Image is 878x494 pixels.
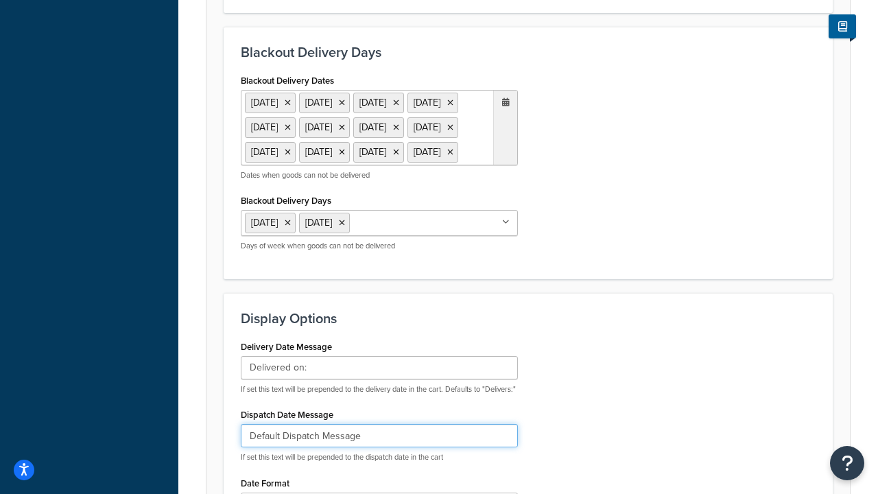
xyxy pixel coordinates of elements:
h3: Display Options [241,311,816,326]
p: If set this text will be prepended to the dispatch date in the cart [241,452,518,462]
label: Blackout Delivery Days [241,196,331,206]
p: If set this text will be prepended to the delivery date in the cart. Defaults to "Delivers:" [241,384,518,395]
li: [DATE] [299,117,350,138]
span: [DATE] [251,215,278,230]
p: Dates when goods can not be delivered [241,170,518,180]
li: [DATE] [353,142,404,163]
label: Blackout Delivery Dates [241,75,334,86]
p: Days of week when goods can not be delivered [241,241,518,251]
label: Dispatch Date Message [241,410,333,420]
li: [DATE] [407,142,458,163]
li: [DATE] [245,93,296,113]
span: [DATE] [305,215,332,230]
input: Delivers: [241,356,518,379]
li: [DATE] [245,142,296,163]
label: Delivery Date Message [241,342,332,352]
button: Show Help Docs [829,14,856,38]
li: [DATE] [299,93,350,113]
li: [DATE] [353,93,404,113]
li: [DATE] [353,117,404,138]
button: Open Resource Center [830,446,864,480]
label: Date Format [241,478,289,489]
li: [DATE] [407,117,458,138]
li: [DATE] [407,93,458,113]
h3: Blackout Delivery Days [241,45,816,60]
li: [DATE] [299,142,350,163]
li: [DATE] [245,117,296,138]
